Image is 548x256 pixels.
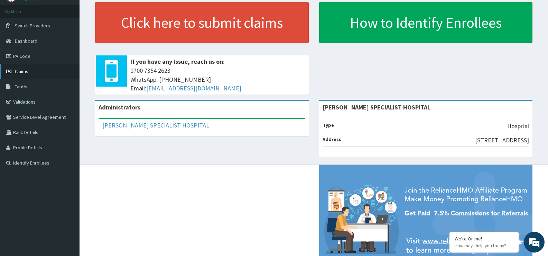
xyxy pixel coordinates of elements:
[146,84,241,92] a: [EMAIL_ADDRESS][DOMAIN_NAME]
[15,23,50,29] span: Switch Providers
[99,103,140,111] b: Administrators
[507,122,529,131] p: Hospital
[130,58,225,65] b: If you have any issue, reach us on:
[323,103,430,111] strong: [PERSON_NAME] SPECIALIST HOSPITAL
[455,243,513,249] p: How may I help you today?
[455,236,513,242] div: We're Online!
[3,177,132,201] textarea: Type your message and hit 'Enter'
[323,122,334,128] b: Type
[102,121,209,129] a: [PERSON_NAME] SPECIALIST HOSPITAL
[475,136,529,145] p: [STREET_ADDRESS]
[319,2,533,43] a: How to Identify Enrollees
[40,81,95,151] span: We're online!
[15,68,28,74] span: Claims
[130,66,305,93] span: 0700 7354 2623 WhatsApp: [PHONE_NUMBER] Email:
[13,35,28,52] img: d_794563401_company_1708531726252_794563401
[15,83,27,90] span: Tariffs
[15,38,37,44] span: Dashboard
[36,39,116,48] div: Chat with us now
[113,3,130,20] div: Minimize live chat window
[323,136,341,142] b: Address
[95,2,309,43] a: Click here to submit claims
